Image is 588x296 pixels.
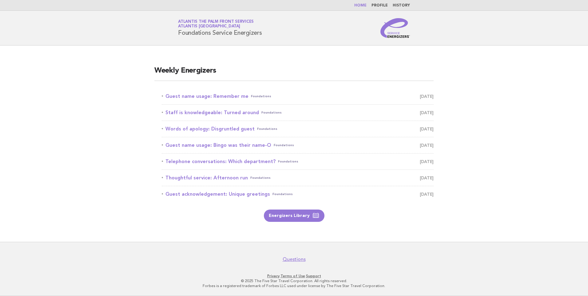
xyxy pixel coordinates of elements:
[251,92,271,101] span: Foundations
[272,190,293,198] span: Foundations
[162,108,434,117] a: Staff is knowledgeable: Turned aroundFoundations [DATE]
[162,141,434,150] a: Guest name usage: Bingo was their name-OFoundations [DATE]
[420,157,434,166] span: [DATE]
[162,125,434,133] a: Words of apology: Disgruntled guestFoundations [DATE]
[420,92,434,101] span: [DATE]
[154,66,434,81] h2: Weekly Energizers
[178,25,240,29] span: Atlantis [GEOGRAPHIC_DATA]
[264,210,324,222] a: Energizers Library
[162,190,434,198] a: Guest acknowledgement: Unique greetingsFoundations [DATE]
[278,157,298,166] span: Foundations
[306,274,321,278] a: Support
[283,256,306,262] a: Questions
[106,278,482,283] p: © 2025 The Five Star Travel Corporation. All rights reserved.
[267,274,280,278] a: Privacy
[380,18,410,38] img: Service Energizers
[178,20,262,36] h1: Foundations Service Energizers
[178,20,254,28] a: Atlantis The Palm Front ServicesAtlantis [GEOGRAPHIC_DATA]
[420,174,434,182] span: [DATE]
[371,4,388,7] a: Profile
[162,157,434,166] a: Telephone conversations: Which department?Foundations [DATE]
[261,108,282,117] span: Foundations
[257,125,277,133] span: Foundations
[106,274,482,278] p: · ·
[106,283,482,288] p: Forbes is a registered trademark of Forbes LLC used under license by The Five Star Travel Corpora...
[274,141,294,150] span: Foundations
[162,174,434,182] a: Thoughtful service: Afternoon runFoundations [DATE]
[393,4,410,7] a: History
[162,92,434,101] a: Guest name usage: Remember meFoundations [DATE]
[250,174,271,182] span: Foundations
[420,108,434,117] span: [DATE]
[420,190,434,198] span: [DATE]
[420,125,434,133] span: [DATE]
[280,274,305,278] a: Terms of Use
[420,141,434,150] span: [DATE]
[354,4,367,7] a: Home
